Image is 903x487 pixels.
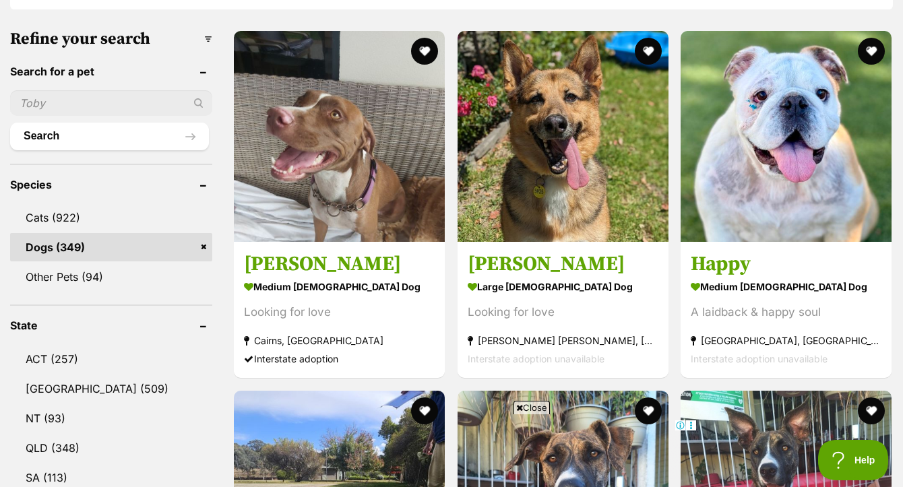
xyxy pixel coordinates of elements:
[634,397,661,424] button: favourite
[234,241,445,378] a: [PERSON_NAME] medium [DEMOGRAPHIC_DATA] Dog Looking for love Cairns, [GEOGRAPHIC_DATA] Interstate...
[10,263,212,291] a: Other Pets (94)
[513,401,550,414] span: Close
[10,404,212,432] a: NT (93)
[691,277,881,296] strong: medium [DEMOGRAPHIC_DATA] Dog
[10,123,209,150] button: Search
[681,241,892,378] a: Happy medium [DEMOGRAPHIC_DATA] Dog A laidback & happy soul [GEOGRAPHIC_DATA], [GEOGRAPHIC_DATA] ...
[691,353,828,364] span: Interstate adoption unavailable
[244,251,435,277] h3: [PERSON_NAME]
[10,203,212,232] a: Cats (922)
[458,241,668,378] a: [PERSON_NAME] large [DEMOGRAPHIC_DATA] Dog Looking for love [PERSON_NAME] [PERSON_NAME], [GEOGRAP...
[691,251,881,277] h3: Happy
[10,30,212,48] h3: Refine your search
[10,178,212,191] header: Species
[858,38,885,65] button: favourite
[10,90,212,116] input: Toby
[468,277,658,296] strong: large [DEMOGRAPHIC_DATA] Dog
[244,331,435,350] strong: Cairns, [GEOGRAPHIC_DATA]
[10,345,212,373] a: ACT (257)
[691,331,881,350] strong: [GEOGRAPHIC_DATA], [GEOGRAPHIC_DATA]
[10,65,212,77] header: Search for a pet
[10,233,212,261] a: Dogs (349)
[234,31,445,242] img: Luna - Staffordshire Bull Terrier Dog
[858,397,885,424] button: favourite
[468,331,658,350] strong: [PERSON_NAME] [PERSON_NAME], [GEOGRAPHIC_DATA]
[818,440,890,480] iframe: Help Scout Beacon - Open
[244,303,435,321] div: Looking for love
[468,251,658,277] h3: [PERSON_NAME]
[468,303,658,321] div: Looking for love
[244,350,435,368] div: Interstate adoption
[10,319,212,331] header: State
[206,420,697,480] iframe: Advertisement
[10,434,212,462] a: QLD (348)
[411,397,438,424] button: favourite
[634,38,661,65] button: favourite
[244,277,435,296] strong: medium [DEMOGRAPHIC_DATA] Dog
[468,353,604,364] span: Interstate adoption unavailable
[10,375,212,403] a: [GEOGRAPHIC_DATA] (509)
[411,38,438,65] button: favourite
[681,31,892,242] img: Happy - British Bulldog
[691,303,881,321] div: A laidback & happy soul
[458,31,668,242] img: Archer - German Shepherd Dog x Siberian Husky Dog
